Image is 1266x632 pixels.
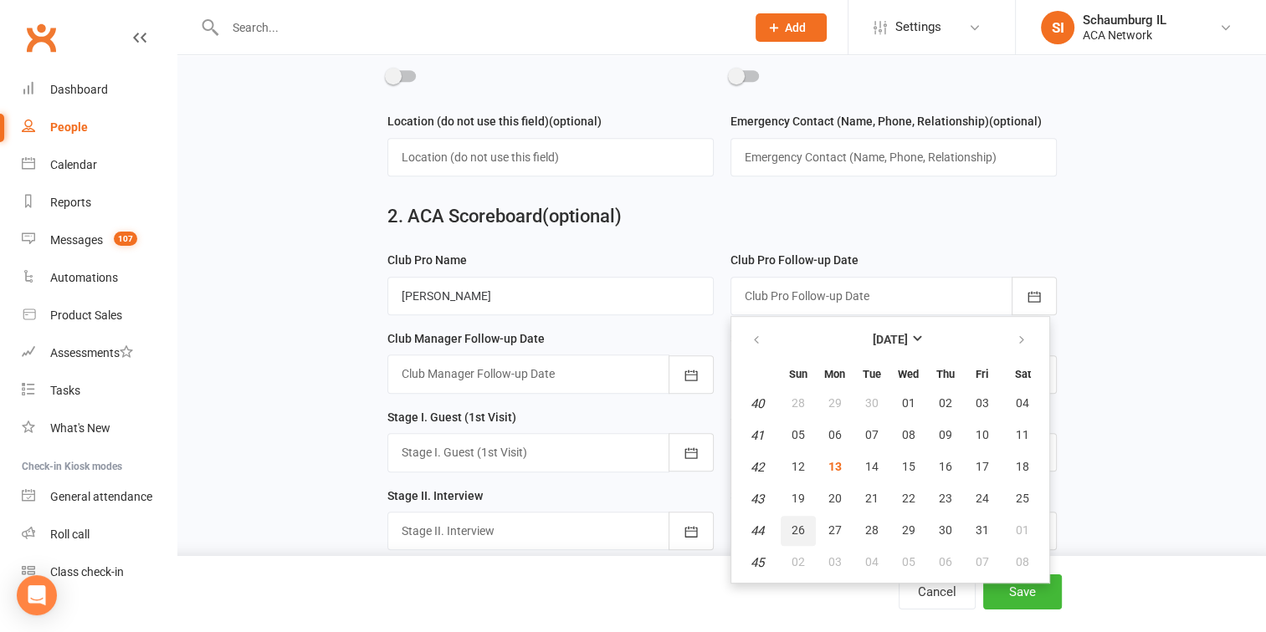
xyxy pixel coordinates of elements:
[1002,484,1044,514] button: 25
[936,368,955,380] small: Thursday
[22,553,177,591] a: Class kiosk mode
[854,389,889,419] button: 30
[818,389,853,419] button: 29
[818,420,853,451] button: 06
[1002,420,1044,451] button: 11
[50,565,124,578] div: Class check-in
[751,523,764,538] em: 44
[22,222,177,259] a: Messages 107
[854,484,889,514] button: 21
[818,516,853,546] button: 27
[20,17,62,59] a: Clubworx
[965,389,1000,419] button: 03
[22,71,177,109] a: Dashboard
[1016,460,1029,473] span: 18
[1083,28,1166,43] div: ACA Network
[789,368,807,380] small: Sunday
[828,428,842,441] span: 06
[22,146,177,184] a: Calendar
[756,13,827,42] button: Add
[781,389,816,419] button: 28
[865,428,879,441] span: 07
[50,421,110,435] div: What's New
[828,460,842,473] span: 13
[50,308,122,322] div: Product Sales
[1016,523,1029,537] span: 01
[22,259,177,297] a: Automations
[751,492,764,507] em: 43
[976,555,989,568] span: 07
[976,523,989,537] span: 31
[22,372,177,410] a: Tasks
[22,184,177,222] a: Reports
[22,478,177,516] a: General attendance kiosk mode
[828,396,842,410] span: 29
[939,460,952,473] span: 16
[939,396,952,410] span: 02
[902,523,915,537] span: 29
[1002,389,1044,419] button: 04
[928,420,963,451] button: 09
[730,112,1042,130] label: Emergency Contact (Name, Phone, Relationship)
[965,516,1000,546] button: 31
[902,428,915,441] span: 08
[785,21,806,34] span: Add
[1016,492,1029,505] span: 25
[387,329,545,348] label: Club Manager Follow-up Date
[902,396,915,410] span: 01
[818,484,853,514] button: 20
[891,452,926,482] button: 15
[1083,13,1166,28] div: Schaumburg IL
[751,428,764,443] em: 41
[751,396,764,411] em: 40
[865,555,879,568] span: 04
[854,452,889,482] button: 14
[902,555,915,568] span: 05
[854,420,889,451] button: 07
[865,523,879,537] span: 28
[792,428,805,441] span: 05
[792,460,805,473] span: 12
[792,492,805,505] span: 19
[895,8,941,46] span: Settings
[220,16,734,39] input: Search...
[17,575,57,615] div: Open Intercom Messenger
[387,112,602,130] label: Location (do not use this field)
[792,396,805,410] span: 28
[939,555,952,568] span: 06
[1016,396,1029,410] span: 04
[824,368,845,380] small: Monday
[891,389,926,419] button: 01
[387,138,714,176] input: Location (do not use this field)
[928,548,963,578] button: 06
[989,115,1042,128] spang: (optional)
[50,528,90,541] div: Roll call
[1016,428,1029,441] span: 11
[928,484,963,514] button: 23
[828,492,842,505] span: 20
[828,555,842,568] span: 03
[387,487,483,505] label: Stage II. Interview
[50,490,152,503] div: General attendance
[50,384,80,397] div: Tasks
[976,368,988,380] small: Friday
[542,206,622,227] span: (optional)
[965,548,1000,578] button: 07
[792,555,805,568] span: 02
[854,516,889,546] button: 28
[818,452,853,482] button: 13
[751,555,764,570] em: 45
[902,492,915,505] span: 22
[50,271,118,284] div: Automations
[50,158,97,171] div: Calendar
[976,492,989,505] span: 24
[114,232,137,246] span: 107
[1015,368,1031,380] small: Saturday
[865,396,879,410] span: 30
[50,120,88,134] div: People
[781,484,816,514] button: 19
[387,206,1057,227] h2: 2. ACA Scoreboard
[891,516,926,546] button: 29
[939,428,952,441] span: 09
[50,233,103,247] div: Messages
